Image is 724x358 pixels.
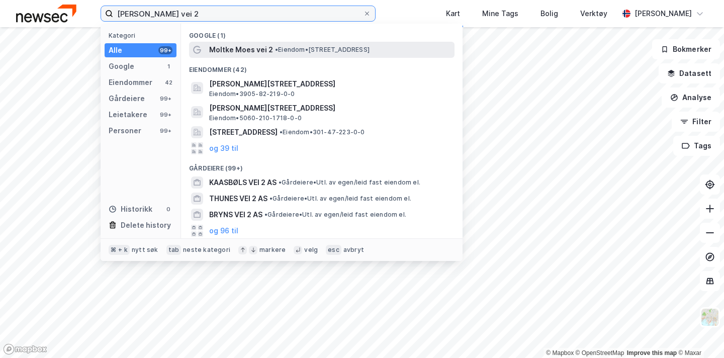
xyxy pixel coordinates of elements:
div: 42 [164,78,172,86]
div: esc [326,245,341,255]
button: og 96 til [209,225,238,237]
button: Analyse [662,87,720,108]
span: BRYNS VEI 2 AS [209,209,262,221]
div: avbryt [343,246,364,254]
span: [PERSON_NAME][STREET_ADDRESS] [209,102,450,114]
div: Historikk [109,203,152,215]
div: Eiendommer [109,76,152,88]
div: [PERSON_NAME] [635,8,692,20]
img: newsec-logo.f6e21ccffca1b3a03d2d.png [16,5,76,22]
span: Eiendom • 5060-210-1718-0-0 [209,114,302,122]
button: Filter [672,112,720,132]
div: markere [259,246,286,254]
span: [PERSON_NAME][STREET_ADDRESS] [209,78,450,90]
div: Alle [109,44,122,56]
span: Eiendom • [STREET_ADDRESS] [275,46,370,54]
span: • [275,46,278,53]
div: nytt søk [132,246,158,254]
div: 99+ [158,95,172,103]
a: Mapbox homepage [3,343,47,355]
iframe: Chat Widget [674,310,724,358]
div: Kontrollprogram for chat [674,310,724,358]
span: • [269,195,273,202]
a: Mapbox [546,349,574,356]
span: Eiendom • 301-47-223-0-0 [280,128,365,136]
span: • [279,178,282,186]
span: KAASBØLS VEI 2 AS [209,176,277,189]
span: THUNES VEI 2 AS [209,193,267,205]
div: ⌘ + k [109,245,130,255]
div: Mine Tags [482,8,518,20]
span: Moltke Moes vei 2 [209,44,273,56]
a: OpenStreetMap [576,349,624,356]
button: Bokmerker [652,39,720,59]
div: Kategori [109,32,176,39]
span: • [280,128,283,136]
div: 1 [164,62,172,70]
div: Google [109,60,134,72]
div: Gårdeiere (99+) [181,156,463,174]
span: Gårdeiere • Utl. av egen/leid fast eiendom el. [264,211,406,219]
div: Bolig [540,8,558,20]
span: • [264,211,267,218]
div: tab [166,245,182,255]
div: Delete history [121,219,171,231]
div: 0 [164,205,172,213]
div: 99+ [158,111,172,119]
div: Kart [446,8,460,20]
div: Verktøy [580,8,607,20]
div: 99+ [158,127,172,135]
span: Gårdeiere • Utl. av egen/leid fast eiendom el. [269,195,411,203]
input: Søk på adresse, matrikkel, gårdeiere, leietakere eller personer [113,6,363,21]
span: [STREET_ADDRESS] [209,126,278,138]
div: Google (1) [181,24,463,42]
span: Eiendom • 3905-82-219-0-0 [209,90,295,98]
a: Improve this map [627,349,677,356]
span: Gårdeiere • Utl. av egen/leid fast eiendom el. [279,178,420,187]
div: Eiendommer (42) [181,58,463,76]
button: Tags [673,136,720,156]
img: Z [700,308,719,327]
div: velg [304,246,318,254]
button: og 39 til [209,142,238,154]
div: Gårdeiere [109,93,145,105]
button: Datasett [659,63,720,83]
div: 99+ [158,46,172,54]
div: neste kategori [183,246,230,254]
div: Personer [109,125,141,137]
div: Leietakere [109,109,147,121]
